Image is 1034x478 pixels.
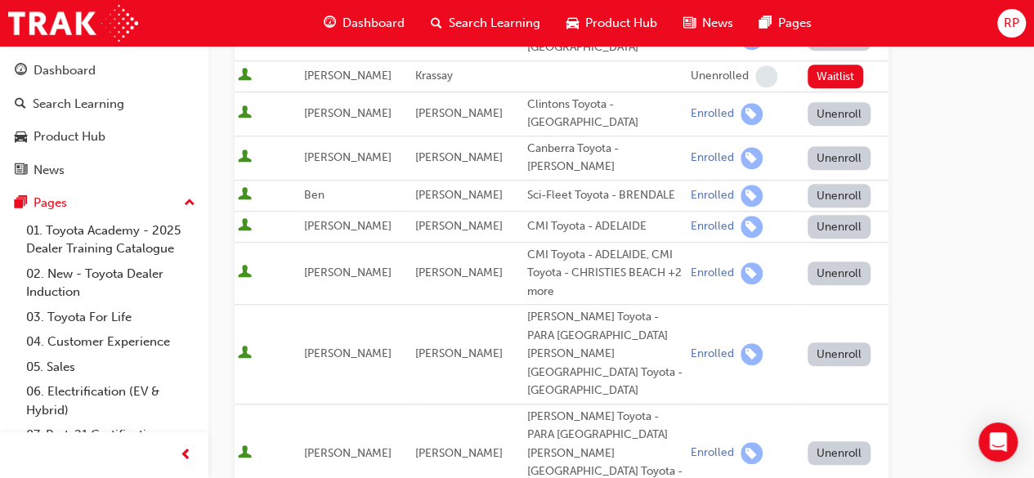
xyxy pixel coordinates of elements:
div: Enrolled [691,219,734,235]
button: Unenroll [808,102,871,126]
span: news-icon [683,13,696,34]
div: Sci-Fleet Toyota - BRENDALE [527,186,684,205]
span: [PERSON_NAME] [304,219,392,233]
span: Krassay [415,69,453,83]
span: learningRecordVerb_ENROLL-icon [741,216,763,238]
span: car-icon [15,130,27,145]
a: Dashboard [7,56,202,86]
span: learningRecordVerb_ENROLL-icon [741,442,763,464]
span: Product Hub [585,14,657,33]
span: pages-icon [759,13,772,34]
span: learningRecordVerb_NONE-icon [755,65,777,87]
a: 05. Sales [20,355,202,380]
div: Canberra Toyota - [PERSON_NAME] [527,140,684,176]
span: [PERSON_NAME] [415,106,503,120]
a: Product Hub [7,122,202,152]
div: Pages [34,194,67,212]
button: Unenroll [808,215,871,239]
a: search-iconSearch Learning [418,7,553,40]
a: 06. Electrification (EV & Hybrid) [20,379,202,422]
div: Enrolled [691,346,734,362]
span: prev-icon [180,445,192,466]
div: CMI Toyota - ADELAIDE, CMI Toyota - CHRISTIES BEACH +2 more [527,246,684,302]
a: guage-iconDashboard [311,7,418,40]
span: Search Learning [449,14,540,33]
span: Dashboard [342,14,405,33]
span: learningRecordVerb_ENROLL-icon [741,185,763,207]
button: Pages [7,188,202,218]
button: RP [997,9,1026,38]
a: 03. Toyota For Life [20,305,202,330]
a: 01. Toyota Academy - 2025 Dealer Training Catalogue [20,218,202,261]
span: User is active [238,445,252,462]
div: Enrolled [691,150,734,166]
a: pages-iconPages [746,7,825,40]
span: [PERSON_NAME] [415,266,503,279]
a: news-iconNews [670,7,746,40]
span: news-icon [15,163,27,178]
span: guage-icon [324,13,336,34]
a: 07. Parts21 Certification [20,422,202,448]
span: [PERSON_NAME] [415,150,503,164]
a: car-iconProduct Hub [553,7,670,40]
a: 02. New - Toyota Dealer Induction [20,261,202,305]
span: [PERSON_NAME] [415,188,503,202]
span: [PERSON_NAME] [415,346,503,360]
span: guage-icon [15,64,27,78]
div: Enrolled [691,266,734,281]
span: [PERSON_NAME] [415,446,503,460]
div: Search Learning [33,95,124,114]
img: Trak [8,5,138,42]
span: search-icon [15,97,26,112]
span: Ben [304,188,325,202]
a: News [7,155,202,185]
span: News [702,14,733,33]
span: User is active [238,265,252,281]
span: [PERSON_NAME] [304,106,392,120]
a: Search Learning [7,89,202,119]
span: search-icon [431,13,442,34]
span: User is active [238,187,252,203]
span: Pages [778,14,812,33]
span: learningRecordVerb_ENROLL-icon [741,147,763,169]
button: Unenroll [808,342,871,366]
span: learningRecordVerb_ENROLL-icon [741,262,763,284]
div: Product Hub [34,127,105,146]
button: Unenroll [808,146,871,170]
div: News [34,161,65,180]
div: Enrolled [691,445,734,461]
div: Dashboard [34,61,96,80]
div: Unenrolled [691,69,749,84]
span: [PERSON_NAME] [304,266,392,279]
span: [PERSON_NAME] [304,69,392,83]
span: User is active [238,346,252,362]
div: CMI Toyota - ADELAIDE [527,217,684,236]
span: [PERSON_NAME] [415,219,503,233]
a: 04. Customer Experience [20,329,202,355]
div: Enrolled [691,188,734,203]
span: pages-icon [15,196,27,211]
span: User is active [238,30,252,47]
button: Unenroll [808,184,871,208]
div: Open Intercom Messenger [978,422,1018,462]
span: learningRecordVerb_ENROLL-icon [741,343,763,365]
button: Unenroll [808,261,871,285]
button: Unenroll [808,441,871,465]
span: [PERSON_NAME] [304,346,392,360]
button: Waitlist [808,65,864,88]
span: User is active [238,218,252,235]
span: [PERSON_NAME] [304,150,392,164]
span: up-icon [184,193,195,214]
span: User is active [238,150,252,166]
span: [PERSON_NAME] [304,446,392,460]
div: [PERSON_NAME] Toyota - PARA [GEOGRAPHIC_DATA][PERSON_NAME][GEOGRAPHIC_DATA] Toyota - [GEOGRAPHIC_... [527,308,684,400]
span: learningRecordVerb_ENROLL-icon [741,103,763,125]
span: RP [1004,14,1019,33]
button: DashboardSearch LearningProduct HubNews [7,52,202,188]
span: User is active [238,68,252,84]
span: User is active [238,105,252,122]
div: Enrolled [691,106,734,122]
span: car-icon [566,13,579,34]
